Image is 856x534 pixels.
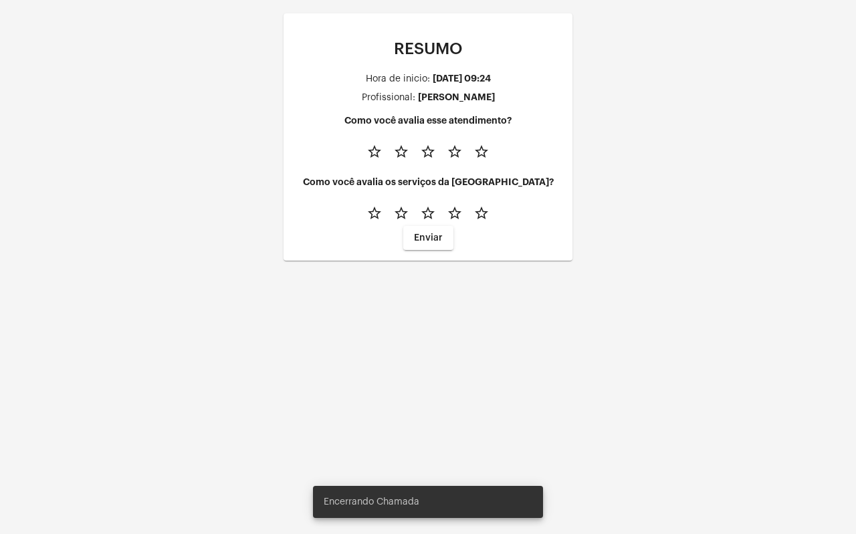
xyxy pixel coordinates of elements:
h4: Como você avalia os serviços da [GEOGRAPHIC_DATA]? [294,177,562,187]
span: Enviar [414,233,443,243]
div: Profissional: [362,93,415,103]
mat-icon: star_border [420,144,436,160]
mat-icon: star_border [393,144,409,160]
mat-icon: star_border [420,205,436,221]
div: [PERSON_NAME] [418,92,495,102]
mat-icon: star_border [366,144,383,160]
mat-icon: star_border [473,205,490,221]
mat-icon: star_border [447,205,463,221]
mat-icon: star_border [393,205,409,221]
mat-icon: star_border [447,144,463,160]
mat-icon: star_border [473,144,490,160]
span: Encerrando Chamada [324,495,419,509]
h4: Como você avalia esse atendimento? [294,116,562,126]
mat-icon: star_border [366,205,383,221]
button: Enviar [403,226,453,250]
div: [DATE] 09:24 [433,74,491,84]
div: Hora de inicio: [366,74,430,84]
p: RESUMO [294,40,562,57]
